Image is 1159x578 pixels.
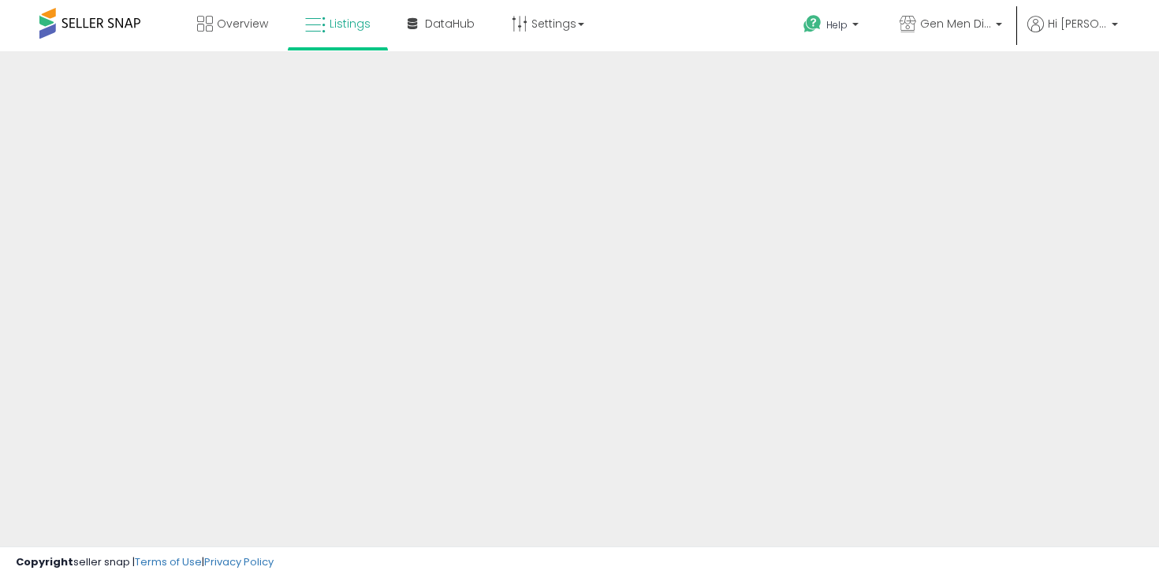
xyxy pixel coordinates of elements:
[16,554,73,569] strong: Copyright
[16,555,274,570] div: seller snap | |
[217,16,268,32] span: Overview
[920,16,991,32] span: Gen Men Distributor
[1027,16,1118,51] a: Hi [PERSON_NAME]
[330,16,371,32] span: Listings
[826,18,848,32] span: Help
[791,2,874,51] a: Help
[1048,16,1107,32] span: Hi [PERSON_NAME]
[204,554,274,569] a: Privacy Policy
[803,14,822,34] i: Get Help
[425,16,475,32] span: DataHub
[135,554,202,569] a: Terms of Use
